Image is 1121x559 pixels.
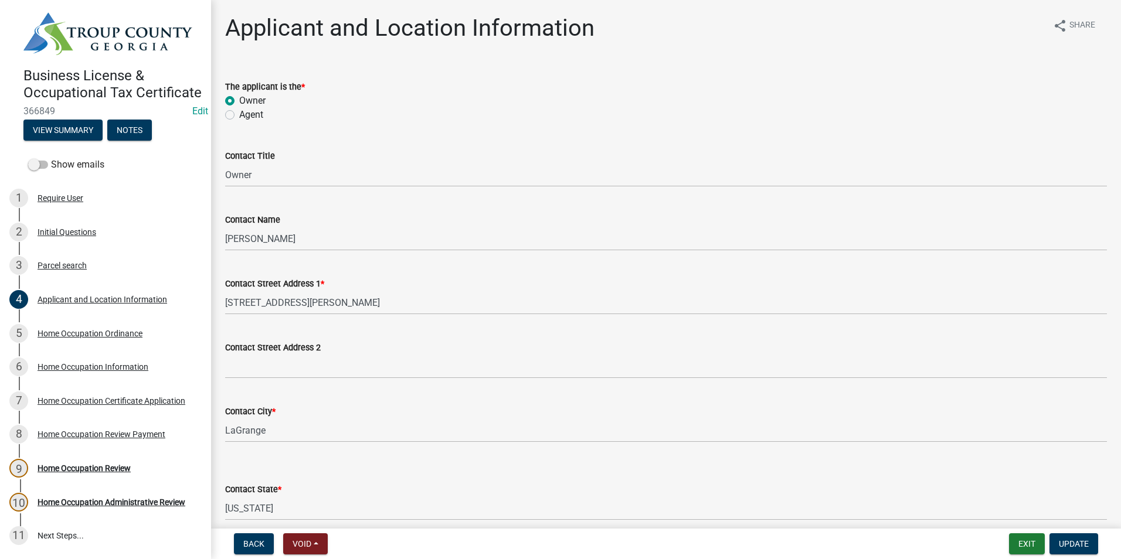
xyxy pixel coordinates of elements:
label: Contact Title [225,152,275,161]
div: Home Occupation Ordinance [38,329,142,338]
label: Contact Street Address 2 [225,344,321,352]
button: Back [234,533,274,554]
div: Applicant and Location Information [38,295,167,304]
wm-modal-confirm: Notes [107,127,152,136]
img: Troup County, Georgia [23,12,192,55]
div: Initial Questions [38,228,96,236]
span: Share [1069,19,1095,33]
label: Contact Name [225,216,280,224]
wm-modal-confirm: Edit Application Number [192,105,208,117]
div: Home Occupation Information [38,363,148,371]
label: Contact Street Address 1 [225,280,324,288]
div: 1 [9,189,28,207]
div: Home Occupation Certificate Application [38,397,185,405]
label: The applicant is the [225,83,305,91]
div: Home Occupation Administrative Review [38,498,185,506]
span: Back [243,539,264,548]
div: 4 [9,290,28,309]
div: 5 [9,324,28,343]
label: Agent [239,108,263,122]
div: 10 [9,493,28,512]
h1: Applicant and Location Information [225,14,595,42]
a: Edit [192,105,208,117]
wm-modal-confirm: Summary [23,127,103,136]
button: Notes [107,120,152,141]
h4: Business License & Occupational Tax Certificate [23,67,202,101]
label: Contact State [225,486,281,494]
div: Require User [38,194,83,202]
button: Void [283,533,328,554]
button: shareShare [1044,14,1105,37]
div: Home Occupation Review Payment [38,430,165,438]
div: 7 [9,391,28,410]
i: share [1053,19,1067,33]
div: Home Occupation Review [38,464,131,472]
span: Void [293,539,311,548]
span: 366849 [23,105,188,117]
div: 2 [9,223,28,241]
button: View Summary [23,120,103,141]
span: Update [1059,539,1089,548]
button: Update [1049,533,1098,554]
button: Exit [1009,533,1045,554]
div: 3 [9,256,28,275]
div: Parcel search [38,261,87,270]
label: Contact City [225,408,276,416]
div: 8 [9,425,28,444]
label: Owner [239,94,266,108]
div: 9 [9,459,28,478]
div: 6 [9,357,28,376]
label: Show emails [28,158,104,172]
div: 11 [9,526,28,545]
